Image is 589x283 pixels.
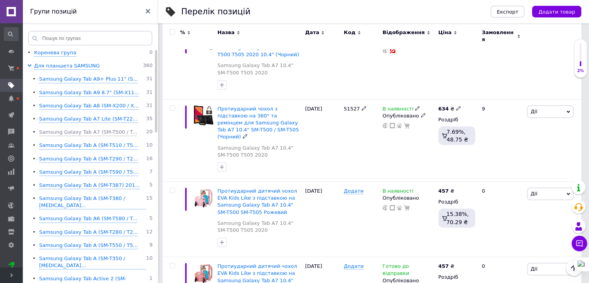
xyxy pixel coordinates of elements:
div: Domain: [DOMAIN_NAME] [20,20,85,26]
span: Код [344,29,355,36]
div: 2% [574,68,587,74]
div: [DATE] [303,182,342,257]
div: Samsung Galaxy Tab A7 (SM-T500 / T... [39,129,137,136]
div: Перелік позицій [181,8,251,16]
img: logo_orange.svg [12,12,19,19]
span: Назва [217,29,234,36]
span: 31 [146,89,153,97]
span: Дії [531,109,537,114]
div: Samsung Galaxy Tab A (SM-T290 / T2... [39,155,138,163]
span: Експорт [497,9,519,15]
a: Протиударний чохол з підставкою на 360° та ремінцем для Samsung Galaxy Tab A7 10.4" SM-T500 / SM-... [217,106,299,140]
div: Samsung Galaxy Tab A (SM-T550 / T5... [39,242,138,249]
div: Samsung Galaxy Tab A8 (SM-X200 / X... [39,102,139,110]
div: Samsung Galaxy Tab A9+ Plus 11" (S... [39,76,138,83]
div: ₴ [438,188,454,195]
div: Роздріб [438,274,475,281]
img: tab_domain_overview_orange.svg [21,45,27,51]
span: Ціна [438,29,452,36]
span: В наявності [383,106,414,114]
button: Додати товар [532,6,581,17]
img: Противоударный детский чехол EVA Kids Like с подставкой на Samsung Galaxy Tab A7 10.4" SM-T500 SM... [194,188,213,207]
b: 634 [438,106,449,112]
span: 20 [146,129,153,136]
span: 7.69%, 48.75 ₴ [446,129,468,143]
div: Роздріб [438,116,475,123]
span: Відображення [383,29,425,36]
span: Замовлення [482,29,515,43]
span: 360 [143,62,153,70]
button: Експорт [491,6,525,17]
span: 15 [146,195,153,209]
div: Samsung Galaxy Tab A7 Lite (SM-T22... [39,116,137,123]
div: Для планшета SAMSUNG [34,62,100,70]
div: [DATE] [303,24,342,99]
span: 31 [146,76,153,83]
img: Противоударный детский чехол EVA Kids Like с подставкой на Samsung Galaxy Tab A7 10.4" SM-T500 SM... [194,263,213,283]
div: Samsung Galaxy Tab A9 8.7" (SM-X11... [39,89,139,97]
span: 16 [146,155,153,163]
span: 35 [146,116,153,123]
b: 457 [438,263,449,269]
span: 10 [146,142,153,149]
a: Samsung Galaxy Tab A7 10.4" SM-T500 T505 2020 [217,220,301,234]
span: Дії [531,266,537,272]
button: Наверх [566,260,582,276]
a: Протиударний дитячий чохол EVA Kids Like з підставкою на Samsung Galaxy Tab A7 10.4" SM-T500 SM-T... [217,188,297,215]
span: 12 [146,229,153,236]
span: Дії [531,191,537,197]
div: ₴ [438,105,461,112]
b: 457 [438,188,449,194]
span: 9 [149,242,153,249]
div: Коренева група [34,49,76,57]
span: 5 [149,215,153,223]
div: Samsung Galaxy Tab A (SM-T590 / T5... [39,169,138,176]
span: 0 [149,49,153,57]
div: Samsung Galaxy Tab A (SM-T510 / T5... [39,142,138,149]
div: Samsung Galaxy Tab A (SM-T387) 201... [39,182,140,189]
div: v 4.0.25 [22,12,38,19]
div: Samsung Galaxy Tab A (SM-T380 / [MEDICAL_DATA]... [39,195,146,209]
div: Роздріб [438,198,475,205]
span: Додати товар [538,9,575,15]
button: Чат з покупцем [572,236,587,251]
a: Samsung Galaxy Tab A7 10.4" SM-T500 T505 2020 [217,62,301,76]
div: 0 [477,24,525,99]
div: Keywords by Traffic [86,46,131,51]
div: Опубліковано [383,195,434,202]
div: ₴ [438,263,454,270]
img: tab_keywords_by_traffic_grey.svg [77,45,83,51]
span: 5 [149,182,153,189]
div: [DATE] [303,99,342,181]
input: Пошук по групах [28,31,152,45]
a: Samsung Galaxy Tab A7 10.4" SM-T500 T505 2020 [217,145,301,159]
span: Додати [344,263,364,269]
span: 7 [149,169,153,176]
span: Готово до відправки [383,263,409,278]
div: Samsung Galaxy Tab A (SM-T350 / [MEDICAL_DATA]... [39,255,146,269]
span: 51527 [344,106,360,112]
span: Додати [344,188,364,194]
div: Domain Overview [29,46,69,51]
img: Противоударный чехол с подставкой 360° и ремешком для Samsung Galaxy Tab A7 10.4" SM-T500 / SM-T5... [194,105,213,126]
div: 9 [477,99,525,181]
span: 31 [146,102,153,110]
div: Samsung Galaxy Tab A6 (SM-T580 / T... [39,215,137,223]
span: В наявності [383,188,414,196]
span: 15.38%, 70.29 ₴ [446,211,469,225]
span: Дата [305,29,319,36]
span: 10 [146,255,153,269]
div: 0 [477,182,525,257]
span: % [180,29,185,36]
div: Samsung Galaxy Tab A (SM-T280 / T2... [39,229,138,236]
div: Опубліковано [383,112,434,119]
img: website_grey.svg [12,20,19,26]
